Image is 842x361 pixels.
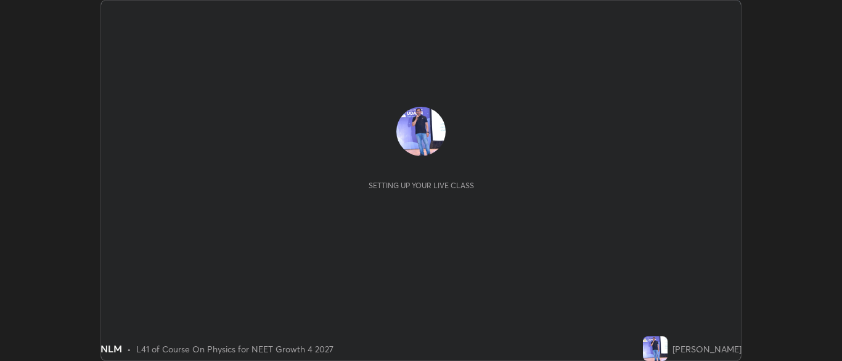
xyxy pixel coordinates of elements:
[127,342,131,355] div: •
[136,342,333,355] div: L41 of Course On Physics for NEET Growth 4 2027
[396,107,446,156] img: f51fef33667341698825c77594be1dc1.jpg
[100,341,122,356] div: NLM
[369,181,474,190] div: Setting up your live class
[672,342,742,355] div: [PERSON_NAME]
[643,336,668,361] img: f51fef33667341698825c77594be1dc1.jpg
